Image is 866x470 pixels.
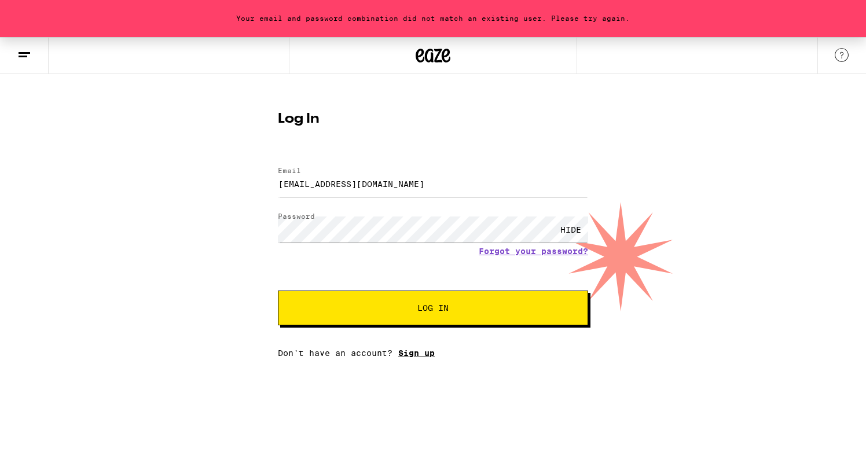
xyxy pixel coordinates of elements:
span: Log In [417,304,449,312]
a: Forgot your password? [479,247,588,256]
label: Password [278,212,315,220]
a: Sign up [398,348,435,358]
input: Email [278,171,588,197]
div: Don't have an account? [278,348,588,358]
span: Hi. Need any help? [7,8,83,17]
button: Log In [278,291,588,325]
label: Email [278,167,301,174]
div: HIDE [553,216,588,243]
h1: Log In [278,112,588,126]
